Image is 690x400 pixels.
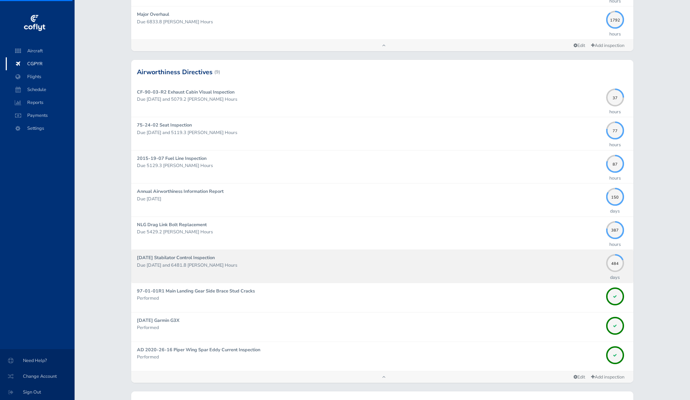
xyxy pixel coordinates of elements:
[137,195,603,203] p: Due [DATE]
[588,372,628,382] a: Add inspection
[571,41,588,51] a: Edit
[131,84,633,117] a: CF-90-03-R2 Exhaust Cabin Visual Inspection Due [DATE] and 5079.2 [PERSON_NAME] Hours 37hours
[131,217,633,249] a: NLG Drag Link Bolt Replacement Due 5429.2 [PERSON_NAME] Hours 387hours
[137,324,603,331] p: Performed
[606,194,624,198] span: 150
[609,241,621,248] p: hours
[137,353,603,361] p: Performed
[137,288,255,294] strong: 97-01-01R1 Main Landing Gear Side Brace Stud Cracks
[131,250,633,282] a: [DATE] Stabilator Control Inspection Due [DATE] and 6481.8 [PERSON_NAME] Hours 484days
[606,161,624,165] span: 87
[131,151,633,183] a: 2015-19-07 Fuel Line Inspection Due 5129.3 [PERSON_NAME] Hours 87hours
[606,260,624,264] span: 484
[13,44,67,57] span: Aircraft
[137,254,215,261] strong: [DATE] Stabilator Control Inspection
[9,370,66,383] span: Change Account
[137,222,207,228] strong: NLG Drag Link Bolt Replacement
[571,372,588,382] a: Edit
[13,83,67,96] span: Schedule
[137,162,603,169] p: Due 5129.3 [PERSON_NAME] Hours
[131,184,633,216] a: Annual Airworthiness Information Report Due [DATE] 150days
[609,30,621,38] p: hours
[610,208,620,215] p: days
[13,122,67,135] span: Settings
[574,42,585,49] span: Edit
[137,11,169,18] strong: Major Overhaul
[137,89,234,95] strong: CF-90-03-R2 Exhaust Cabin Visual Inspection
[137,188,224,195] strong: Annual Airworthiness Information Report
[588,41,628,51] a: Add inspection
[137,317,180,324] strong: [DATE] Garmin G3X
[137,155,206,162] strong: 2015-19-07 Fuel Line Inspection
[137,295,603,302] p: Performed
[606,95,624,99] span: 37
[606,128,624,132] span: 77
[9,386,66,399] span: Sign Out
[13,109,67,122] span: Payments
[131,6,633,39] a: Major Overhaul Due 6833.8 [PERSON_NAME] Hours 1792hours
[610,274,620,281] p: days
[137,122,192,128] strong: 75-24-02 Seat Inspection
[609,141,621,148] p: hours
[606,227,624,231] span: 387
[9,354,66,367] span: Need Help?
[606,17,624,21] span: 1792
[574,374,585,380] span: Edit
[609,108,621,115] p: hours
[137,129,603,136] p: Due [DATE] and 5119.3 [PERSON_NAME] Hours
[609,175,621,182] p: hours
[13,96,67,109] span: Reports
[137,262,603,269] p: Due [DATE] and 6481.8 [PERSON_NAME] Hours
[131,117,633,150] a: 75-24-02 Seat Inspection Due [DATE] and 5119.3 [PERSON_NAME] Hours 77hours
[137,228,603,235] p: Due 5429.2 [PERSON_NAME] Hours
[131,342,633,371] a: AD 2020-26-16 Piper Wing Spar Eddy Current Inspection Performed
[13,57,67,70] span: CGPYR
[13,70,67,83] span: Flights
[131,313,633,342] a: [DATE] Garmin G3X Performed
[137,18,603,25] p: Due 6833.8 [PERSON_NAME] Hours
[137,96,603,103] p: Due [DATE] and 5079.2 [PERSON_NAME] Hours
[23,13,46,34] img: coflyt logo
[131,283,633,312] a: 97-01-01R1 Main Landing Gear Side Brace Stud Cracks Performed
[137,347,260,353] strong: AD 2020-26-16 Piper Wing Spar Eddy Current Inspection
